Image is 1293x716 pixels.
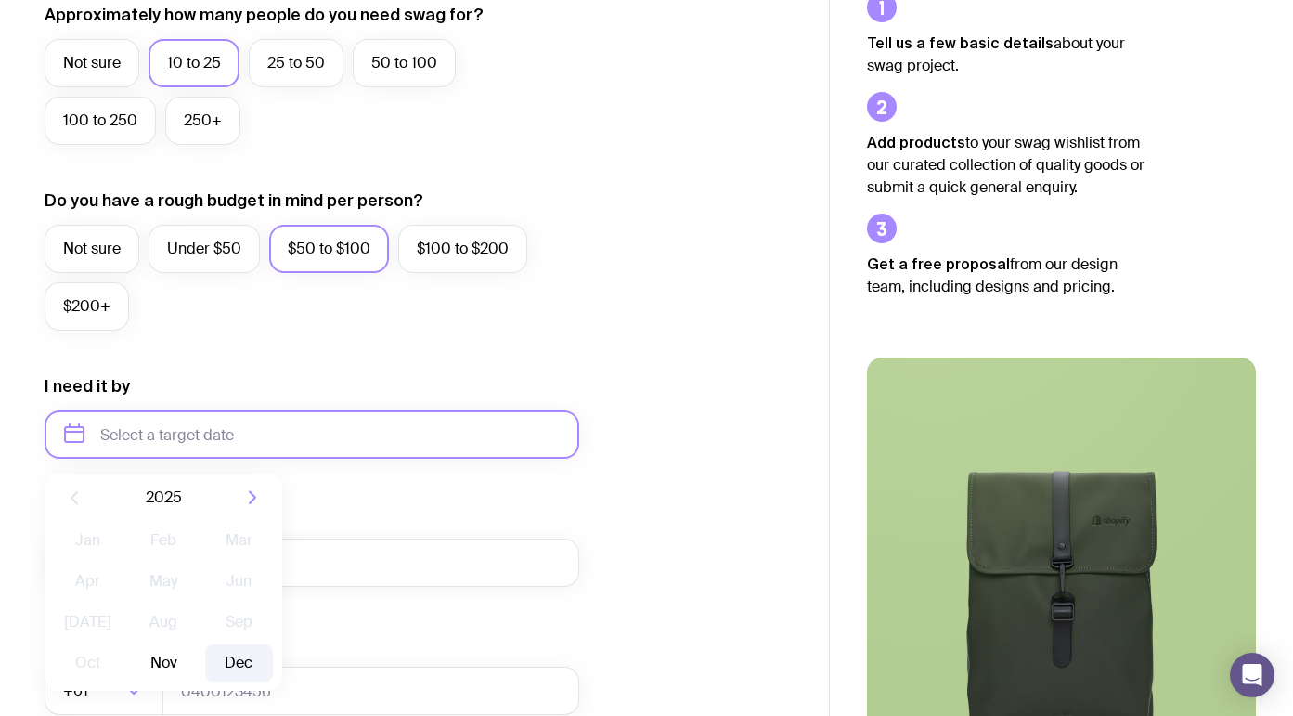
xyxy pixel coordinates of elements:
label: Under $50 [149,225,260,273]
button: Oct [54,644,122,682]
button: Mar [205,522,273,559]
button: Sep [205,604,273,641]
button: May [129,563,197,600]
strong: Tell us a few basic details [867,34,1054,51]
input: Select a target date [45,410,579,459]
label: 10 to 25 [149,39,239,87]
p: from our design team, including designs and pricing. [867,253,1145,298]
span: 2025 [146,487,182,509]
button: Jun [205,563,273,600]
div: Search for option [45,667,163,715]
label: Not sure [45,225,139,273]
input: you@email.com [45,539,579,587]
button: Dec [205,644,273,682]
strong: Get a free proposal [867,255,1010,272]
button: Feb [129,522,197,559]
p: about your swag project. [867,32,1145,77]
p: to your swag wishlist from our curated collection of quality goods or submit a quick general enqu... [867,131,1145,199]
label: Do you have a rough budget in mind per person? [45,189,423,212]
label: $50 to $100 [269,225,389,273]
span: +61 [63,667,92,715]
label: 25 to 50 [249,39,343,87]
label: 50 to 100 [353,39,456,87]
button: [DATE] [54,604,122,641]
div: Open Intercom Messenger [1230,653,1274,697]
button: Jan [54,522,122,559]
label: I need it by [45,375,130,397]
button: Aug [129,604,197,641]
label: $200+ [45,282,129,331]
label: 100 to 250 [45,97,156,145]
label: Approximately how many people do you need swag for? [45,4,484,26]
label: Not sure [45,39,139,87]
input: Search for option [92,667,121,715]
strong: Add products [867,134,965,150]
label: $100 to $200 [398,225,527,273]
button: Apr [54,563,122,600]
input: 0400123456 [162,667,579,715]
button: Nov [129,644,197,682]
label: 250+ [165,97,240,145]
